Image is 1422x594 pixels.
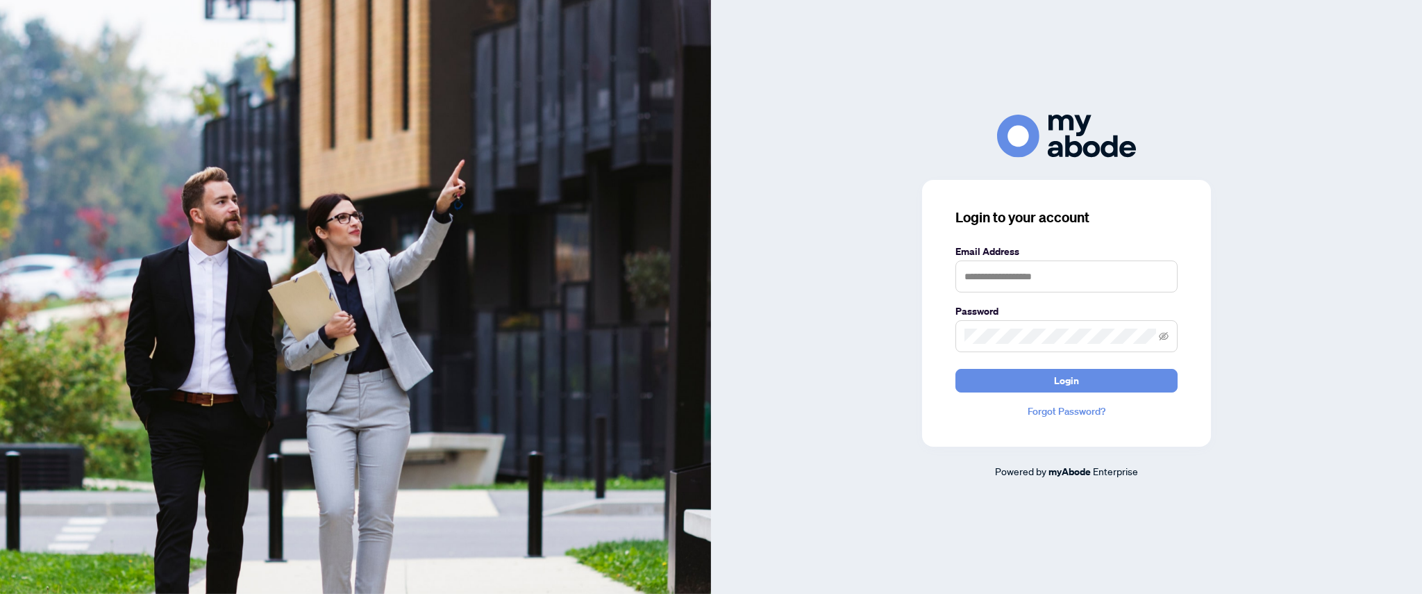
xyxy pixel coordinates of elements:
[1054,370,1079,392] span: Login
[955,404,1178,419] a: Forgot Password?
[1159,331,1169,341] span: eye-invisible
[955,369,1178,393] button: Login
[955,244,1178,259] label: Email Address
[955,304,1178,319] label: Password
[1093,465,1138,477] span: Enterprise
[955,208,1178,227] h3: Login to your account
[1048,464,1091,479] a: myAbode
[995,465,1046,477] span: Powered by
[997,115,1136,157] img: ma-logo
